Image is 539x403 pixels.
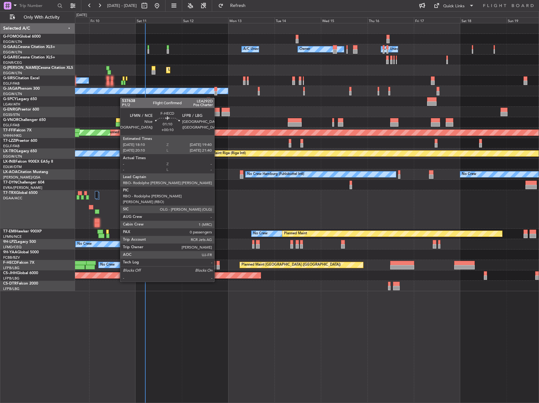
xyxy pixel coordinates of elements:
[100,260,115,270] div: No Crew
[3,250,17,254] span: 9H-YAA
[3,245,21,250] a: LFMD/CEQ
[3,165,22,169] a: EDLW/DTM
[3,149,37,153] a: LX-TROLegacy 650
[321,17,367,23] div: Wed 15
[3,60,22,65] a: EGNR/CEG
[3,35,19,39] span: G-FOMO
[199,149,246,158] div: Planned Maint Riga (Riga Intl)
[3,118,46,122] a: G-VNORChallenger 650
[383,45,409,54] div: A/C Unavailable
[228,17,275,23] div: Mon 13
[3,45,55,49] a: G-GAALCessna Citation XLS+
[107,3,137,9] span: [DATE] - [DATE]
[3,282,17,286] span: CS-DTR
[3,191,38,195] a: T7-TRXGlobal 6500
[3,154,22,159] a: EGGW/LTN
[182,17,228,23] div: Sun 12
[3,191,16,195] span: T7-TRX
[3,276,20,281] a: LFPB/LBG
[368,17,414,23] div: Thu 16
[3,230,42,233] a: T7-EMIHawker 900XP
[3,160,53,164] a: LX-INBFalcon 900EX EASy II
[76,13,87,18] div: [DATE]
[3,160,15,164] span: LX-INB
[3,266,20,270] a: LFPB/LBG
[3,271,17,275] span: CS-JHH
[3,133,22,138] a: VHHH/HKG
[460,17,507,23] div: Sat 18
[3,108,39,111] a: G-ENRGPraetor 600
[3,102,20,107] a: LGAV/ATH
[243,45,269,54] div: A/C Unavailable
[3,282,38,286] a: CS-DTRFalcon 2000
[3,66,73,70] a: G-[PERSON_NAME]Cessna Citation XLS
[3,50,22,55] a: EGGW/LTN
[3,230,15,233] span: T7-EMI
[3,81,20,86] a: EGLF/FAB
[3,139,37,143] a: T7-LZZIPraetor 600
[3,45,18,49] span: G-GAAL
[3,123,20,128] a: EGLF/FAB
[3,112,20,117] a: EGSS/STN
[3,118,19,122] span: G-VNOR
[3,181,44,184] a: T7-DYNChallenger 604
[3,286,20,291] a: LFPB/LBG
[3,240,16,244] span: 9H-LPZ
[431,1,477,11] button: Quick Links
[77,239,92,249] div: No Crew
[3,139,16,143] span: T7-LZZI
[3,87,18,91] span: G-JAGA
[3,185,42,190] a: EVRA/[PERSON_NAME]
[443,3,465,9] div: Quick Links
[284,229,307,238] div: Planned Maint
[136,17,182,23] div: Sat 11
[3,234,22,239] a: LFMN/NCE
[215,1,253,11] button: Refresh
[3,129,32,132] a: T7-FFIFalcon 7X
[253,229,268,238] div: No Crew
[3,97,37,101] a: G-SPCYLegacy 650
[462,170,476,179] div: No Crew
[3,71,22,75] a: EGGW/LTN
[3,144,20,148] a: EGLF/FAB
[225,3,251,8] span: Refresh
[3,66,38,70] span: G-[PERSON_NAME]
[241,260,341,270] div: Planned Maint [GEOGRAPHIC_DATA] ([GEOGRAPHIC_DATA])
[3,170,48,174] a: LX-AOACitation Mustang
[3,76,15,80] span: G-SIRS
[3,56,55,59] a: G-GARECessna Citation XLS+
[89,17,136,23] div: Fri 10
[3,56,18,59] span: G-GARE
[3,255,20,260] a: FCBB/BZV
[3,261,17,265] span: F-HECD
[3,149,17,153] span: LX-TRO
[3,250,39,254] a: 9H-YAAGlobal 5000
[3,196,22,201] a: DGAA/ACC
[3,35,41,39] a: G-FOMOGlobal 6000
[3,181,17,184] span: T7-DYN
[3,261,34,265] a: F-HECDFalcon 7X
[3,76,39,80] a: G-SIRSCitation Excel
[3,175,40,180] a: [PERSON_NAME]/QSA
[3,92,22,96] a: EGGW/LTN
[3,39,22,44] a: EGGW/LTN
[3,129,14,132] span: T7-FFI
[247,170,304,179] div: No Crew Hamburg (Fuhlsbuttel Intl)
[3,87,40,91] a: G-JAGAPhenom 300
[106,128,158,137] div: Planned Maint Geneva (Cointrin)
[299,45,310,54] div: Owner
[275,17,321,23] div: Tue 14
[168,65,272,75] div: Unplanned Maint [GEOGRAPHIC_DATA] ([GEOGRAPHIC_DATA])
[3,170,18,174] span: LX-AOA
[7,12,68,22] button: Only With Activity
[3,97,17,101] span: G-SPCY
[19,1,55,10] input: Trip Number
[3,271,38,275] a: CS-JHHGlobal 6000
[16,15,67,20] span: Only With Activity
[414,17,460,23] div: Fri 17
[3,240,36,244] a: 9H-LPZLegacy 500
[3,108,18,111] span: G-ENRG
